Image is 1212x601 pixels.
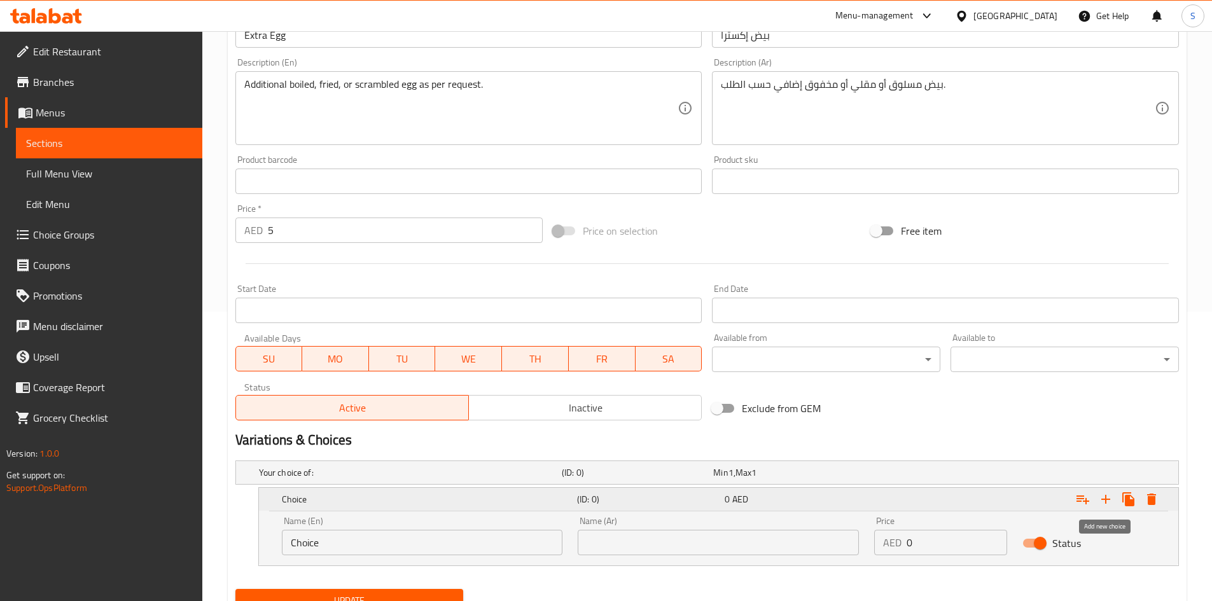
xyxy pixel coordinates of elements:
a: Branches [5,67,202,97]
button: SA [636,346,702,371]
span: Edit Restaurant [33,44,192,59]
p: AED [883,535,902,550]
a: Edit Menu [16,189,202,219]
span: 1 [751,464,756,481]
input: Please enter price [268,218,543,243]
span: FR [574,350,630,368]
a: Promotions [5,280,202,311]
button: FR [569,346,636,371]
div: Expand [259,488,1178,511]
textarea: Additional boiled, fried, or scrambled egg as per request. [244,78,678,139]
a: Menu disclaimer [5,311,202,342]
button: Add choice group [1071,488,1094,511]
div: Expand [236,461,1178,484]
span: Active [241,399,464,417]
button: Delete Choice [1140,488,1163,511]
span: Edit Menu [26,197,192,212]
a: Menus [5,97,202,128]
span: Branches [33,74,192,90]
input: Please enter product sku [712,169,1179,194]
input: Enter name Ar [712,22,1179,48]
span: SU [241,350,298,368]
input: Enter name En [235,22,702,48]
span: Menus [36,105,192,120]
a: Support.OpsPlatform [6,480,87,496]
a: Sections [16,128,202,158]
input: Enter name En [282,530,563,555]
a: Upsell [5,342,202,372]
p: AED [244,223,263,238]
a: Choice Groups [5,219,202,250]
a: Grocery Checklist [5,403,202,433]
button: Clone new choice [1117,488,1140,511]
span: Version: [6,445,38,462]
h2: Variations & Choices [235,431,1179,450]
input: Please enter product barcode [235,169,702,194]
span: WE [440,350,497,368]
button: Active [235,395,469,420]
div: , [713,466,860,479]
div: Menu-management [835,8,914,24]
a: Edit Restaurant [5,36,202,67]
span: AED [732,491,748,508]
span: Status [1052,535,1081,551]
span: Choice Groups [33,227,192,242]
span: Free item [901,223,942,238]
input: Enter name Ar [578,530,859,555]
span: SA [641,350,697,368]
div: [GEOGRAPHIC_DATA] [973,9,1057,23]
span: MO [307,350,364,368]
button: MO [302,346,369,371]
button: WE [435,346,502,371]
button: TU [369,346,436,371]
span: TH [507,350,564,368]
div: ​ [712,347,940,372]
div: ​ [951,347,1179,372]
h5: Your choice of: [259,466,557,479]
button: TH [502,346,569,371]
span: 1 [728,464,734,481]
span: Full Menu View [26,166,192,181]
span: 0 [725,491,730,508]
textarea: بيض مسلوق أو مقلي أو مخفوق إضافي حسب الطلب. [721,78,1155,139]
span: Inactive [474,399,697,417]
span: Exclude from GEM [742,401,821,416]
input: Please enter price [907,530,1007,555]
span: TU [374,350,431,368]
h5: Choice [282,493,572,506]
span: Sections [26,135,192,151]
span: Promotions [33,288,192,303]
span: Max [735,464,751,481]
button: SU [235,346,303,371]
span: 1.0.0 [39,445,59,462]
span: Coupons [33,258,192,273]
span: S [1190,9,1195,23]
button: Inactive [468,395,702,420]
span: Get support on: [6,467,65,483]
a: Full Menu View [16,158,202,189]
span: Grocery Checklist [33,410,192,425]
span: Upsell [33,349,192,364]
span: Menu disclaimer [33,319,192,334]
a: Coverage Report [5,372,202,403]
a: Coupons [5,250,202,280]
span: Coverage Report [33,380,192,395]
span: Price on selection [583,223,658,238]
h5: (ID: 0) [562,466,708,479]
span: Min [713,464,728,481]
h5: (ID: 0) [577,493,720,506]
